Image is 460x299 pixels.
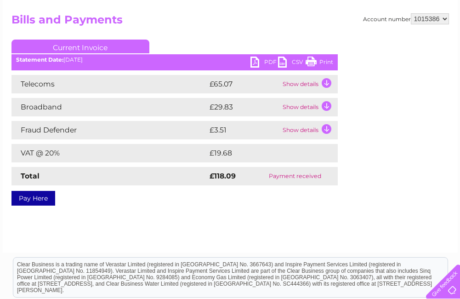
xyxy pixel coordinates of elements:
[380,39,393,46] a: Blog
[16,24,63,52] img: logo.png
[11,75,207,93] td: Telecoms
[13,5,448,45] div: Clear Business is a trading name of Verastar Limited (registered in [GEOGRAPHIC_DATA] No. 3667643...
[207,75,280,93] td: £65.07
[399,39,421,46] a: Contact
[287,5,350,16] a: 0333 014 3131
[306,57,333,70] a: Print
[321,39,341,46] a: Energy
[11,121,207,139] td: Fraud Defender
[253,167,337,185] td: Payment received
[280,121,338,139] td: Show details
[11,144,207,162] td: VAT @ 20%
[11,57,338,63] div: [DATE]
[430,39,451,46] a: Log out
[250,57,278,70] a: PDF
[11,98,207,116] td: Broadband
[207,144,319,162] td: £19.68
[11,191,55,206] a: Pay Here
[207,121,280,139] td: £3.51
[210,172,236,180] strong: £118.09
[347,39,375,46] a: Telecoms
[298,39,316,46] a: Water
[11,40,149,53] a: Current Invoice
[363,13,449,24] div: Account number
[280,98,338,116] td: Show details
[11,13,449,31] h2: Bills and Payments
[278,57,306,70] a: CSV
[280,75,338,93] td: Show details
[16,56,63,63] b: Statement Date:
[207,98,280,116] td: £29.83
[21,172,40,180] strong: Total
